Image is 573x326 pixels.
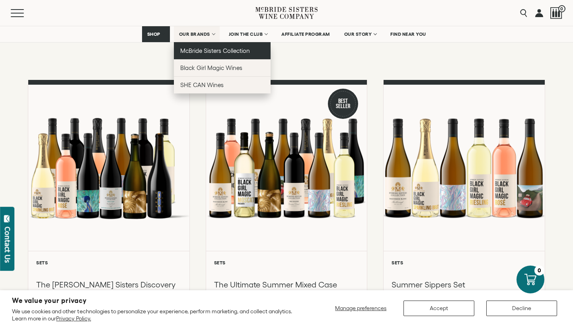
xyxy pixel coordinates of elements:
[276,26,335,42] a: AFFILIATE PROGRAM
[12,308,303,322] p: We use cookies and other technologies to personalize your experience, perform marketing, and coll...
[339,26,382,42] a: OUR STORY
[335,305,386,311] span: Manage preferences
[229,31,263,37] span: JOIN THE CLUB
[28,80,190,315] a: McBride Sisters Full Set Sets The [PERSON_NAME] Sisters Discovery Case Add to cart $417.89
[392,279,537,290] h3: Summer Sippers Set
[224,26,273,42] a: JOIN THE CLUB
[180,64,242,71] span: Black Girl Magic Wines
[179,31,210,37] span: OUR BRANDS
[174,59,271,76] a: Black Girl Magic Wines
[36,260,181,265] h6: Sets
[392,260,537,265] h6: Sets
[12,297,303,304] h2: We value your privacy
[56,315,91,322] a: Privacy Policy.
[390,31,426,37] span: FIND NEAR YOU
[142,26,170,42] a: SHOP
[206,80,368,315] a: Best Seller The Ultimate Summer Mixed Case Sets The Ultimate Summer Mixed Case Add to cart $385.88
[344,31,372,37] span: OUR STORY
[385,26,431,42] a: FIND NEAR YOU
[214,260,359,265] h6: Sets
[486,301,557,316] button: Decline
[330,301,392,316] button: Manage preferences
[4,227,12,263] div: Contact Us
[558,5,565,12] span: 0
[403,301,474,316] button: Accept
[534,266,544,276] div: 0
[180,81,224,88] span: SHE CAN Wines
[174,42,271,59] a: McBride Sisters Collection
[214,279,359,290] h3: The Ultimate Summer Mixed Case
[174,76,271,93] a: SHE CAN Wines
[147,31,161,37] span: SHOP
[174,26,220,42] a: OUR BRANDS
[36,279,181,300] h3: The [PERSON_NAME] Sisters Discovery Case
[281,31,330,37] span: AFFILIATE PROGRAM
[180,47,250,54] span: McBride Sisters Collection
[11,9,39,17] button: Mobile Menu Trigger
[383,80,545,315] a: Summer Sippers Set Sets Summer Sippers Set Add to cart $164.94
